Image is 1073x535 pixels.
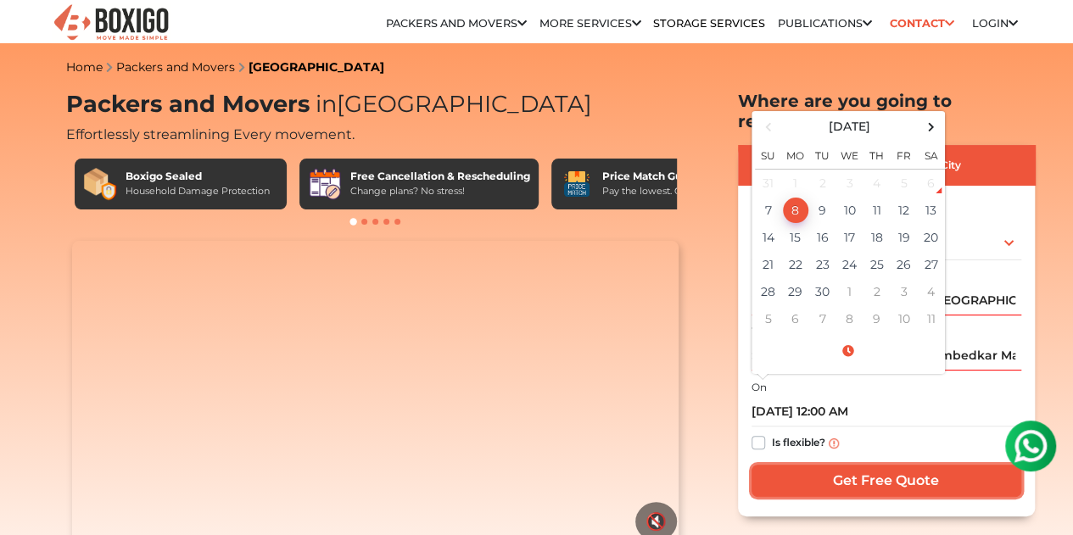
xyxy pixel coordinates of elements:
[919,170,944,196] div: 6
[316,90,337,118] span: in
[350,184,530,198] div: Change plans? No stress!
[884,10,959,36] a: Contact
[829,438,839,449] img: info
[752,397,1021,426] input: Moving date
[17,17,51,51] img: whatsapp-icon.svg
[539,17,641,30] a: More services
[66,91,685,119] h1: Packers and Movers
[782,114,918,139] th: Select Month
[919,115,942,138] span: Next Month
[757,115,780,138] span: Previous Month
[863,139,891,170] th: Th
[560,167,594,201] img: Price Match Guarantee
[126,184,270,198] div: Household Damage Protection
[83,167,117,201] img: Boxigo Sealed
[126,169,270,184] div: Boxigo Sealed
[778,17,872,30] a: Publications
[752,465,1021,497] input: Get Free Quote
[308,167,342,201] img: Free Cancellation & Rescheduling
[755,139,782,170] th: Su
[891,139,918,170] th: Fr
[310,90,592,118] span: [GEOGRAPHIC_DATA]
[350,169,530,184] div: Free Cancellation & Rescheduling
[971,17,1017,30] a: Login
[738,91,1035,131] h2: Where are you going to relocate?
[809,139,836,170] th: Tu
[918,139,945,170] th: Sa
[752,380,767,395] label: On
[386,17,527,30] a: Packers and Movers
[116,59,235,75] a: Packers and Movers
[52,3,170,44] img: Boxigo
[602,184,731,198] div: Pay the lowest. Guaranteed!
[66,59,103,75] a: Home
[755,343,942,359] a: Select Time
[602,169,731,184] div: Price Match Guarantee
[782,139,809,170] th: Mo
[772,432,825,450] label: Is flexible?
[249,59,384,75] a: [GEOGRAPHIC_DATA]
[66,126,355,142] span: Effortlessly streamlining Every movement.
[653,17,765,30] a: Storage Services
[836,139,863,170] th: We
